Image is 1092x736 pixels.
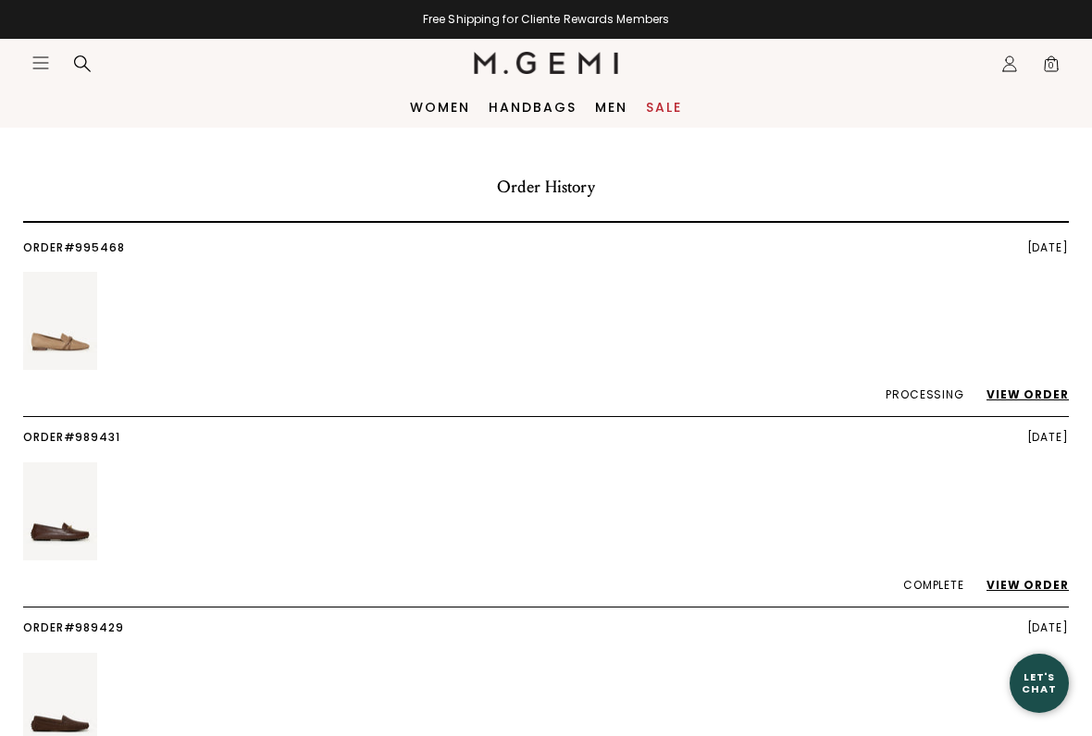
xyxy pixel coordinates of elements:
[31,54,50,72] button: Open site menu
[646,100,682,115] a: Sale
[23,239,125,255] a: Order#995468
[968,577,1069,593] a: View Order
[23,619,124,635] a: Order#989429
[474,52,619,74] img: M.Gemi
[23,388,1069,401] div: Processing
[968,386,1069,402] a: View Order
[23,429,120,445] a: Order#989431
[595,100,627,115] a: Men
[23,178,1069,223] div: Order History
[1010,671,1069,694] div: Let's Chat
[1042,58,1061,77] span: 0
[23,579,1069,592] div: Complete
[1027,241,1069,254] div: [DATE]
[489,100,577,115] a: Handbags
[410,100,470,115] a: Women
[1027,621,1069,634] div: [DATE]
[1027,431,1069,444] div: [DATE]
